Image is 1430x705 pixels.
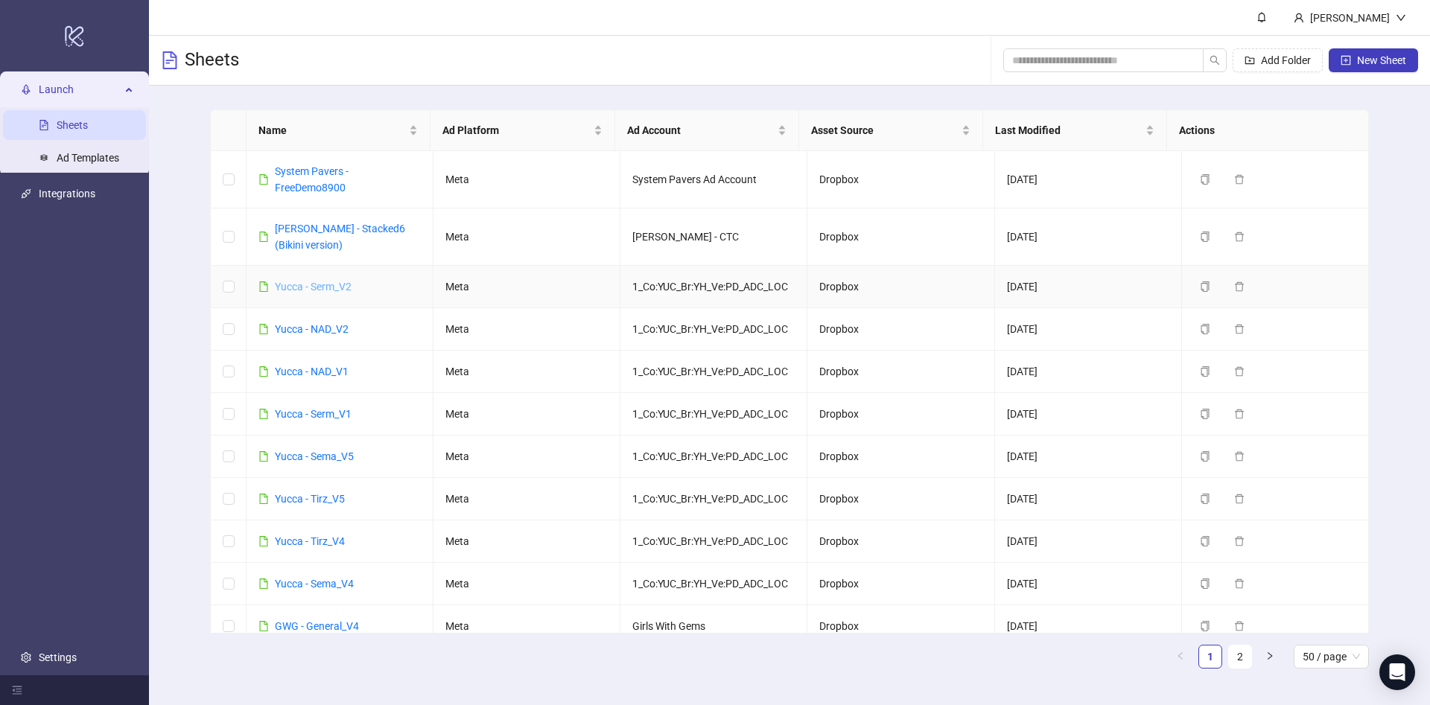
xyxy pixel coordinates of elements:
[433,478,620,520] td: Meta
[433,605,620,648] td: Meta
[161,51,179,69] span: file-text
[1234,409,1245,419] span: delete
[807,563,994,605] td: Dropbox
[1234,281,1245,292] span: delete
[1234,536,1245,546] span: delete
[258,281,269,292] span: file
[1200,281,1210,292] span: copy
[995,122,1143,138] span: Last Modified
[1198,645,1222,669] li: 1
[1234,621,1245,631] span: delete
[995,520,1182,563] td: [DATE]
[21,84,31,95] span: rocket
[807,436,994,478] td: Dropbox
[1234,451,1245,462] span: delete
[258,232,269,242] span: file
[1245,55,1255,66] span: folder-add
[811,122,959,138] span: Asset Source
[1200,578,1210,589] span: copy
[258,621,269,631] span: file
[258,174,269,185] span: file
[1200,409,1210,419] span: copy
[995,393,1182,436] td: [DATE]
[275,165,349,194] a: System Pavers - FreeDemo8900
[430,110,614,151] th: Ad Platform
[39,651,77,663] a: Settings
[57,119,88,131] a: Sheets
[1265,651,1274,660] span: right
[1176,651,1185,660] span: left
[807,605,994,648] td: Dropbox
[275,493,345,505] a: Yucca - Tirz_V5
[1234,578,1245,589] span: delete
[807,520,994,563] td: Dropbox
[258,451,269,462] span: file
[1229,645,1251,668] a: 2
[275,223,405,251] a: [PERSON_NAME] - Stacked6 (Bikini version)
[433,151,620,208] td: Meta
[39,74,121,104] span: Launch
[620,605,807,648] td: Girls With Gems
[1167,110,1351,151] th: Actions
[1396,13,1406,23] span: down
[442,122,590,138] span: Ad Platform
[620,436,807,478] td: 1_Co:YUC_Br:YH_Ve:PD_ADC_LOC
[39,188,95,200] a: Integrations
[1303,645,1360,668] span: 50 / page
[1199,645,1221,668] a: 1
[620,478,807,520] td: 1_Co:YUC_Br:YH_Ve:PD_ADC_LOC
[1329,48,1418,72] button: New Sheet
[1258,645,1282,669] li: Next Page
[12,685,22,695] span: menu-fold
[627,122,775,138] span: Ad Account
[1234,174,1245,185] span: delete
[275,366,349,377] a: Yucca - NAD_V1
[1258,645,1282,669] button: right
[807,393,994,436] td: Dropbox
[620,208,807,266] td: [PERSON_NAME] - CTC
[995,351,1182,393] td: [DATE]
[258,409,269,419] span: file
[275,535,345,547] a: Yucca - Tirz_V4
[1234,324,1245,334] span: delete
[258,578,269,589] span: file
[995,208,1182,266] td: [DATE]
[1200,232,1210,242] span: copy
[1234,494,1245,504] span: delete
[1234,366,1245,377] span: delete
[433,436,620,478] td: Meta
[433,351,620,393] td: Meta
[995,436,1182,478] td: [DATE]
[620,266,807,308] td: 1_Co:YUC_Br:YH_Ve:PD_ADC_LOC
[1357,54,1406,66] span: New Sheet
[807,208,994,266] td: Dropbox
[620,520,807,563] td: 1_Co:YUC_Br:YH_Ve:PD_ADC_LOC
[275,578,354,590] a: Yucca - Sema_V4
[807,351,994,393] td: Dropbox
[1200,494,1210,504] span: copy
[1261,54,1311,66] span: Add Folder
[1200,174,1210,185] span: copy
[433,266,620,308] td: Meta
[1256,12,1267,22] span: bell
[983,110,1167,151] th: Last Modified
[1294,645,1369,669] div: Page Size
[1200,621,1210,631] span: copy
[620,351,807,393] td: 1_Co:YUC_Br:YH_Ve:PD_ADC_LOC
[275,620,359,632] a: GWG - General_V4
[433,393,620,436] td: Meta
[275,323,349,335] a: Yucca - NAD_V2
[247,110,430,151] th: Name
[433,208,620,266] td: Meta
[807,478,994,520] td: Dropbox
[258,324,269,334] span: file
[258,494,269,504] span: file
[799,110,983,151] th: Asset Source
[1379,654,1415,690] div: Open Intercom Messenger
[1294,13,1304,23] span: user
[1169,645,1192,669] li: Previous Page
[615,110,799,151] th: Ad Account
[258,366,269,377] span: file
[995,308,1182,351] td: [DATE]
[1169,645,1192,669] button: left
